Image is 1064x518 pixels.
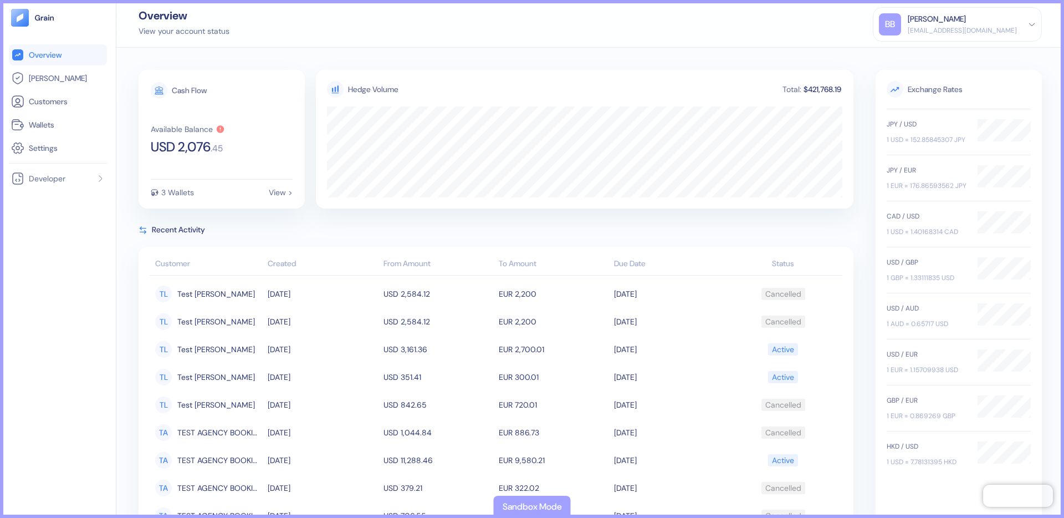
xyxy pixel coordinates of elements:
[155,424,172,441] div: TA
[155,452,172,469] div: TA
[611,336,727,363] td: [DATE]
[11,48,105,62] a: Overview
[887,273,966,283] div: 1 GBP = 1.33111835 USD
[879,13,901,35] div: BB
[29,96,68,107] span: Customers
[161,189,194,196] div: 3 Wallets
[265,280,380,308] td: [DATE]
[611,391,727,419] td: [DATE]
[11,95,105,108] a: Customers
[887,227,966,237] div: 1 USD = 1.40168314 CAD
[151,125,213,133] div: Available Balance
[765,479,801,497] div: Cancelled
[887,165,966,175] div: JPY / EUR
[348,84,398,95] div: Hedge Volume
[381,446,496,474] td: USD 11,288.46
[887,319,966,329] div: 1 AUD = 0.65717 USD
[11,72,105,85] a: [PERSON_NAME]
[887,457,966,467] div: 1 USD = 7.78131395 HKD
[265,391,380,419] td: [DATE]
[887,365,966,375] div: 1 EUR = 1.15709938 USD
[887,119,966,129] div: JPY / USD
[381,419,496,446] td: USD 1,044.84
[265,336,380,363] td: [DATE]
[496,419,611,446] td: EUR 886.73
[177,395,255,414] span: Test Leo Abreu
[887,441,966,451] div: HKD / USD
[150,253,265,276] th: Customer
[611,253,727,276] th: Due Date
[496,280,611,308] td: EUR 2,200
[29,119,54,130] span: Wallets
[765,312,801,331] div: Cancelled
[177,423,263,442] span: TEST AGENCY BOOKING
[611,308,727,336] td: [DATE]
[11,141,105,155] a: Settings
[177,312,255,331] span: Test Leo Abreu
[887,135,966,145] div: 1 USD = 152.85845307 JPY
[496,391,611,419] td: EUR 720.01
[381,474,496,502] td: USD 379.21
[265,308,380,336] td: [DATE]
[381,391,496,419] td: USD 842.65
[265,363,380,391] td: [DATE]
[611,280,727,308] td: [DATE]
[269,189,293,196] div: View >
[265,419,380,446] td: [DATE]
[496,308,611,336] td: EUR 2,200
[265,446,380,474] td: [DATE]
[781,85,802,93] div: Total:
[29,49,62,60] span: Overview
[151,140,211,154] span: USD 2,076
[887,411,966,421] div: 1 EUR = 0.869269 GBP
[887,257,966,267] div: USD / GBP
[152,224,205,236] span: Recent Activity
[908,26,1017,35] div: [EMAIL_ADDRESS][DOMAIN_NAME]
[887,303,966,313] div: USD / AUD
[496,336,611,363] td: EUR 2,700.01
[177,479,263,497] span: TEST AGENCY BOOKING
[887,395,966,405] div: GBP / EUR
[730,258,837,270] div: Status
[381,363,496,391] td: USD 351.41
[29,143,58,154] span: Settings
[11,9,29,27] img: logo-tablet-V2.svg
[29,173,65,184] span: Developer
[177,285,255,303] span: Test Leo Abreu
[496,253,611,276] th: To Amount
[177,340,255,359] span: Test Leo Abreu
[611,446,727,474] td: [DATE]
[802,85,842,93] div: $421,768.19
[772,368,794,387] div: Active
[887,181,966,191] div: 1 EUR = 176.86593562 JPY
[765,285,801,303] div: Cancelled
[611,363,727,391] td: [DATE]
[151,125,225,134] button: Available Balance
[887,349,966,359] div: USD / EUR
[265,474,380,502] td: [DATE]
[772,451,794,470] div: Active
[887,211,966,221] div: CAD / USD
[496,446,611,474] td: EUR 9,580.21
[265,253,380,276] th: Created
[172,87,207,94] div: Cash Flow
[908,13,966,25] div: [PERSON_NAME]
[496,474,611,502] td: EUR 322.02
[11,118,105,131] a: Wallets
[983,485,1053,507] iframe: Chatra live chat
[139,26,229,37] div: View your account status
[34,14,55,22] img: logo
[155,397,172,413] div: TL
[611,474,727,502] td: [DATE]
[496,363,611,391] td: EUR 300.01
[381,336,496,363] td: USD 3,161.36
[772,340,794,359] div: Active
[139,10,229,21] div: Overview
[155,480,172,496] div: TA
[503,500,562,514] div: Sandbox Mode
[381,308,496,336] td: USD 2,584.12
[611,419,727,446] td: [DATE]
[887,81,1031,98] span: Exchange Rates
[381,253,496,276] th: From Amount
[765,423,801,442] div: Cancelled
